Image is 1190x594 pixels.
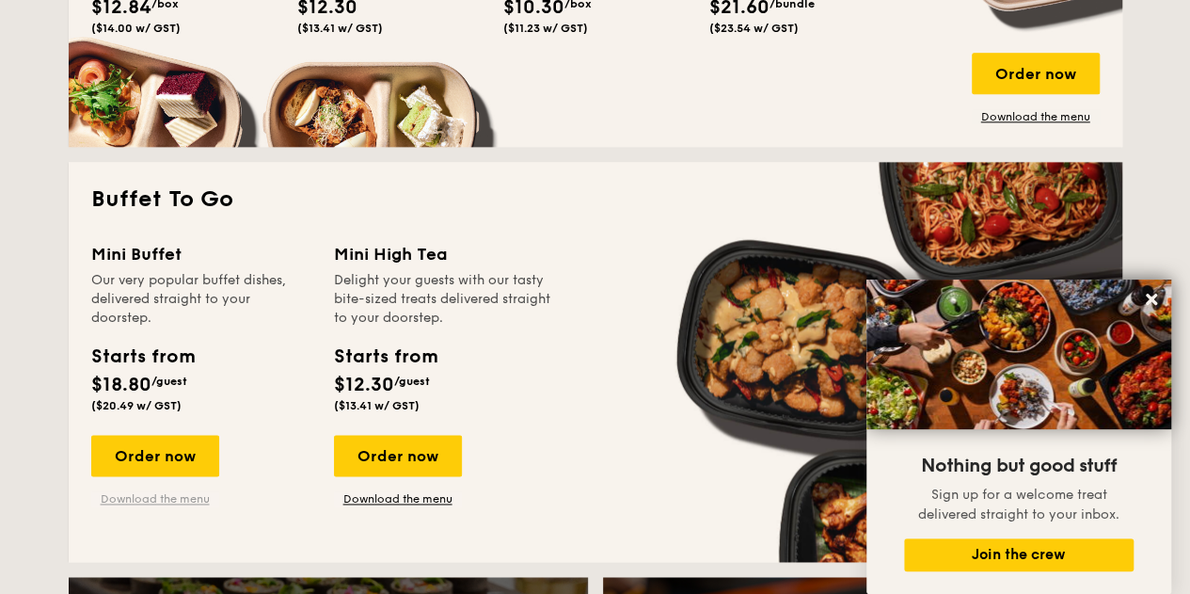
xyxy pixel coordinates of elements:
[334,399,420,412] span: ($13.41 w/ GST)
[918,487,1119,522] span: Sign up for a welcome treat delivered straight to your inbox.
[334,435,462,476] div: Order now
[904,538,1134,571] button: Join the crew
[151,375,187,388] span: /guest
[91,271,311,328] div: Our very popular buffet dishes, delivered straight to your doorstep.
[503,22,588,35] span: ($11.23 w/ GST)
[334,241,554,267] div: Mini High Tea
[91,241,311,267] div: Mini Buffet
[91,399,182,412] span: ($20.49 w/ GST)
[91,185,1100,215] h2: Buffet To Go
[1136,284,1166,314] button: Close
[334,271,554,328] div: Delight your guests with our tasty bite-sized treats delivered straight to your doorstep.
[921,455,1117,477] span: Nothing but good stuff
[91,374,151,396] span: $18.80
[334,374,394,396] span: $12.30
[297,22,383,35] span: ($13.41 w/ GST)
[91,343,194,371] div: Starts from
[972,109,1100,124] a: Download the menu
[334,343,436,371] div: Starts from
[334,491,462,506] a: Download the menu
[91,435,219,476] div: Order now
[91,22,181,35] span: ($14.00 w/ GST)
[394,375,430,388] span: /guest
[866,280,1171,429] img: DSC07876-Edit02-Large.jpeg
[91,491,219,506] a: Download the menu
[709,22,799,35] span: ($23.54 w/ GST)
[972,53,1100,94] div: Order now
